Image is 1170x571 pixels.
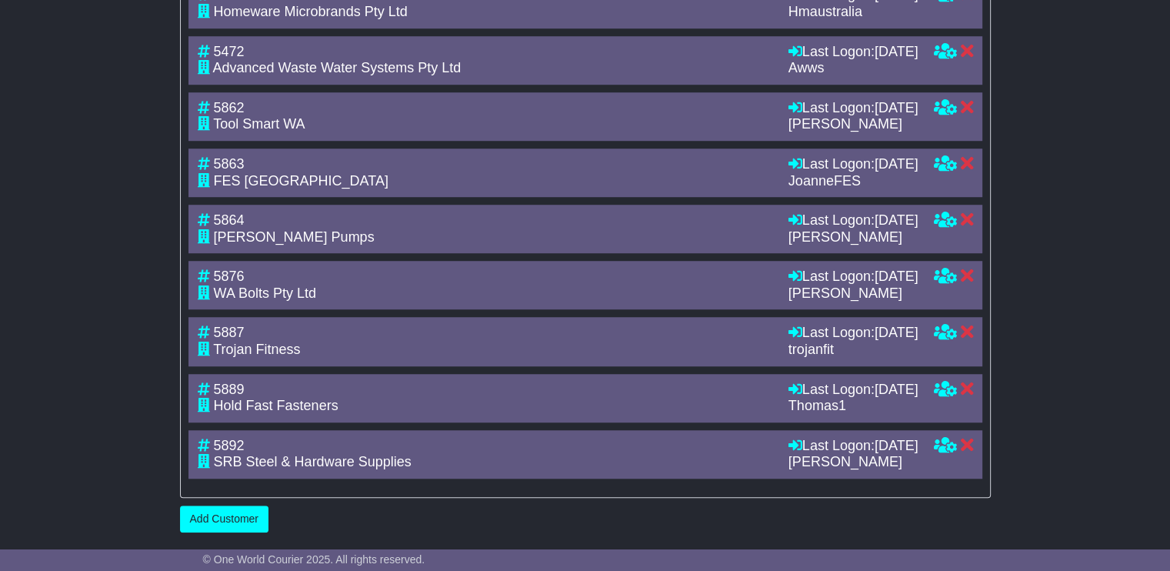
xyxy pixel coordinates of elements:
span: [DATE] [875,438,918,453]
span: 5864 [214,212,245,228]
span: [DATE] [875,156,918,172]
a: Add Customer [180,506,268,533]
span: 5876 [214,269,245,284]
div: [PERSON_NAME] [788,116,918,133]
div: Last Logon: [788,100,918,117]
span: [DATE] [875,100,918,115]
div: JoanneFES [788,173,918,190]
div: trojanfit [788,342,918,359]
div: Last Logon: [788,382,918,399]
span: [DATE] [875,269,918,284]
span: 5862 [214,100,245,115]
div: Last Logon: [788,212,918,229]
span: Tool Smart WA [213,116,305,132]
span: 5863 [214,156,245,172]
span: [DATE] [875,44,918,59]
div: [PERSON_NAME] [788,285,918,302]
div: Awws [788,60,918,77]
span: WA Bolts Pty Ltd [214,285,316,301]
span: Advanced Waste Water Systems Pty Ltd [213,60,462,75]
span: SRB Steel & Hardware Supplies [214,454,412,469]
span: [DATE] [875,382,918,397]
div: Hmaustralia [788,4,918,21]
span: FES [GEOGRAPHIC_DATA] [214,173,388,189]
div: [PERSON_NAME] [788,454,918,471]
span: Trojan Fitness [213,342,300,357]
div: [PERSON_NAME] [788,229,918,246]
span: Homeware Microbrands Pty Ltd [214,4,408,19]
span: [DATE] [875,212,918,228]
div: Thomas1 [788,398,918,415]
div: Last Logon: [788,325,918,342]
div: Last Logon: [788,269,918,285]
span: 5889 [214,382,245,397]
span: 5892 [214,438,245,453]
div: Last Logon: [788,438,918,455]
span: 5472 [214,44,245,59]
div: Last Logon: [788,156,918,173]
span: [DATE] [875,325,918,340]
span: 5887 [214,325,245,340]
span: [PERSON_NAME] Pumps [214,229,375,245]
span: © One World Courier 2025. All rights reserved. [203,553,425,566]
div: Last Logon: [788,44,918,61]
span: Hold Fast Fasteners [214,398,338,413]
